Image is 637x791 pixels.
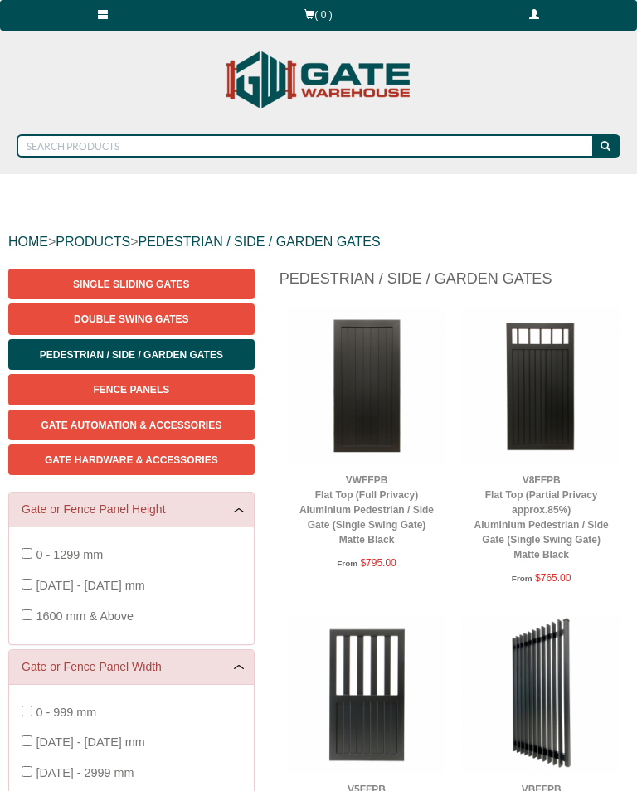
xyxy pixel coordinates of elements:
[22,658,241,676] a: Gate or Fence Panel Width
[36,735,144,749] span: [DATE] - [DATE] mm
[535,572,571,584] span: $765.00
[8,216,629,269] div: > >
[74,313,188,325] span: Double Swing Gates
[41,420,221,431] span: Gate Automation & Accessories
[8,235,48,249] a: HOME
[8,303,255,334] a: Double Swing Gates
[222,41,416,118] img: Gate Warehouse
[138,235,380,249] a: PEDESTRIAN / SIDE / GARDEN GATES
[17,134,595,158] input: SEARCH PRODUCTS
[8,410,255,440] a: Gate Automation & Accessories
[36,579,144,592] span: [DATE] - [DATE] mm
[360,557,396,569] span: $795.00
[280,269,629,298] h1: Pedestrian / Side / Garden Gates
[36,706,96,719] span: 0 - 999 mm
[73,279,189,290] span: Single Sliding Gates
[8,339,255,370] a: Pedestrian / Side / Garden Gates
[40,349,223,361] span: Pedestrian / Side / Garden Gates
[288,615,446,774] img: V5FFPB - Flat Top (Partial Privacy approx.50%) - Aluminium Pedestrian / Side Gate (Single Swing G...
[299,474,434,546] a: VWFFPBFlat Top (Full Privacy)Aluminium Pedestrian / Side Gate (Single Swing Gate)Matte Black
[8,374,255,405] a: Fence Panels
[93,384,169,395] span: Fence Panels
[337,559,357,568] span: From
[512,574,532,583] span: From
[36,609,134,623] span: 1600 mm & Above
[45,454,218,466] span: Gate Hardware & Accessories
[8,269,255,299] a: Single Sliding Gates
[22,501,241,518] a: Gate or Fence Panel Height
[8,444,255,475] a: Gate Hardware & Accessories
[36,766,134,779] span: [DATE] - 2999 mm
[462,615,620,774] img: VBFFPB - Ready to Install Fully Welded 65x16mm Vertical Blade - Aluminium Pedestrian / Side Gate ...
[288,306,446,464] img: VWFFPB - Flat Top (Full Privacy) - Aluminium Pedestrian / Side Gate (Single Swing Gate) - Matte B...
[474,474,609,560] a: V8FFPBFlat Top (Partial Privacy approx.85%)Aluminium Pedestrian / Side Gate (Single Swing Gate)Ma...
[462,306,620,464] img: V8FFPB - Flat Top (Partial Privacy approx.85%) - Aluminium Pedestrian / Side Gate (Single Swing G...
[36,548,103,561] span: 0 - 1299 mm
[56,235,130,249] a: PRODUCTS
